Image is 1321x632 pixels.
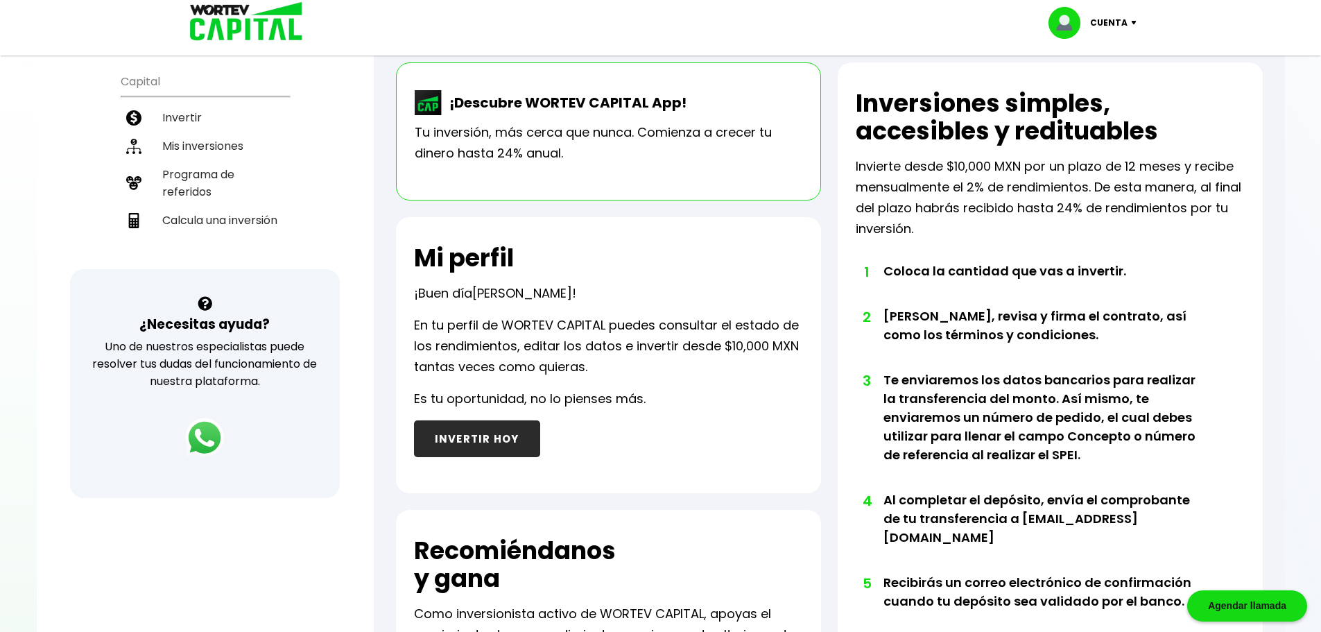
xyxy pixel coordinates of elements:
[863,307,870,327] span: 2
[139,314,270,334] h3: ¿Necesitas ayuda?
[1048,7,1090,39] img: profile-image
[883,490,1206,573] li: Al completar el depósito, envía el comprobante de tu transferencia a [EMAIL_ADDRESS][DOMAIN_NAME]
[472,284,572,302] span: [PERSON_NAME]
[856,89,1245,145] h2: Inversiones simples, accesibles y redituables
[883,370,1206,490] li: Te enviaremos los datos bancarios para realizar la transferencia del monto. Así mismo, te enviare...
[883,262,1206,307] li: Coloca la cantidad que vas a invertir.
[126,139,141,154] img: inversiones-icon.6695dc30.svg
[442,92,687,113] p: ¡Descubre WORTEV CAPITAL App!
[88,338,322,390] p: Uno de nuestros especialistas puede resolver tus dudas del funcionamiento de nuestra plataforma.
[126,213,141,228] img: calculadora-icon.17d418c4.svg
[1128,21,1146,25] img: icon-down
[414,388,646,409] p: Es tu oportunidad, no lo pienses más.
[414,283,576,304] p: ¡Buen día !
[863,573,870,594] span: 5
[121,160,289,206] a: Programa de referidos
[121,103,289,132] a: Invertir
[414,244,514,272] h2: Mi perfil
[414,537,616,592] h2: Recomiéndanos y gana
[883,307,1206,370] li: [PERSON_NAME], revisa y firma el contrato, así como los términos y condiciones.
[121,132,289,160] a: Mis inversiones
[126,110,141,126] img: invertir-icon.b3b967d7.svg
[1090,12,1128,33] p: Cuenta
[121,206,289,234] a: Calcula una inversión
[856,156,1245,239] p: Invierte desde $10,000 MXN por un plazo de 12 meses y recibe mensualmente el 2% de rendimientos. ...
[414,420,540,457] button: INVERTIR HOY
[1187,590,1307,622] div: Agendar llamada
[863,490,870,511] span: 4
[126,176,141,191] img: recomiendanos-icon.9b8e9327.svg
[415,90,442,115] img: wortev-capital-app-icon
[185,418,224,457] img: logos_whatsapp-icon.242b2217.svg
[415,122,802,164] p: Tu inversión, más cerca que nunca. Comienza a crecer tu dinero hasta 24% anual.
[863,370,870,391] span: 3
[121,66,289,269] ul: Capital
[863,262,870,282] span: 1
[414,315,803,377] p: En tu perfil de WORTEV CAPITAL puedes consultar el estado de los rendimientos, editar los datos e...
